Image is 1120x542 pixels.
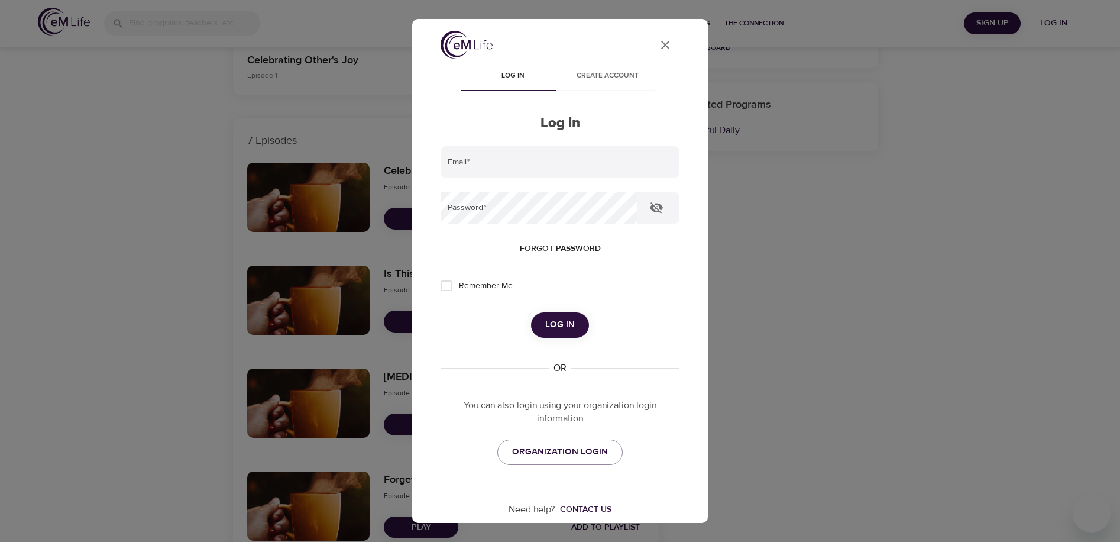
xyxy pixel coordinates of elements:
[459,280,513,292] span: Remember Me
[441,63,679,91] div: disabled tabs example
[651,31,679,59] button: close
[441,399,679,426] p: You can also login using your organization login information
[441,115,679,132] h2: Log in
[567,70,648,82] span: Create account
[549,362,571,375] div: OR
[512,444,608,460] span: ORGANIZATION LOGIN
[441,31,493,59] img: logo
[560,504,611,515] div: Contact us
[509,503,555,517] p: Need help?
[531,312,589,337] button: Log in
[515,238,606,260] button: Forgot password
[555,504,611,515] a: Contact us
[472,70,553,82] span: Log in
[497,440,623,464] a: ORGANIZATION LOGIN
[520,241,601,256] span: Forgot password
[545,317,575,333] span: Log in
